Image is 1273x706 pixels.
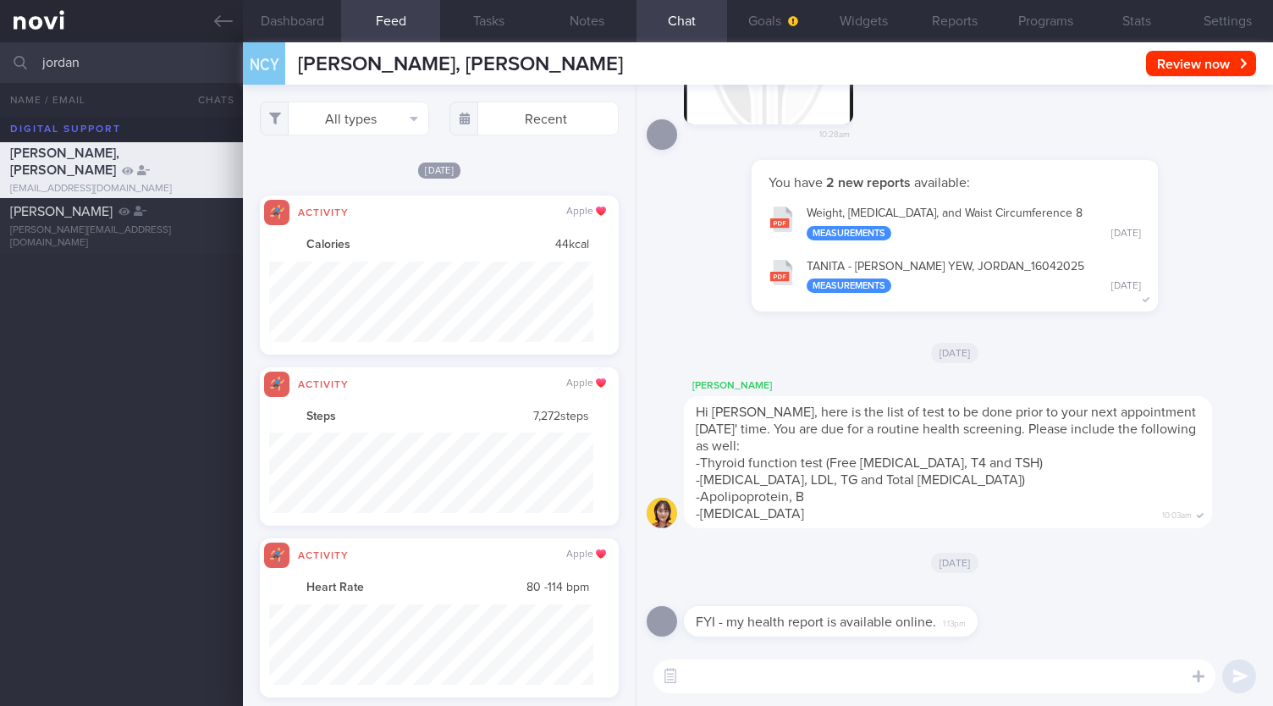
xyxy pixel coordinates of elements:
[769,174,1141,191] p: You have available:
[696,405,1196,453] span: Hi [PERSON_NAME], here is the list of test to be done prior to your next appointment [DATE]' time...
[696,473,1025,487] span: -[MEDICAL_DATA], LDL, TG and Total [MEDICAL_DATA])
[566,378,606,390] div: Apple
[533,410,589,425] span: 7,272 steps
[298,54,623,74] span: [PERSON_NAME], [PERSON_NAME]
[555,238,589,253] span: 44 kcal
[239,32,289,97] div: NCY
[289,204,357,218] div: Activity
[807,226,891,240] div: Measurements
[10,205,113,218] span: [PERSON_NAME]
[1162,505,1192,521] span: 10:03am
[807,207,1141,240] div: Weight, [MEDICAL_DATA], and Waist Circumference 8
[943,614,966,630] span: 1:13pm
[10,224,233,250] div: [PERSON_NAME][EMAIL_ADDRESS][DOMAIN_NAME]
[931,343,979,363] span: [DATE]
[1111,280,1141,293] div: [DATE]
[760,196,1149,249] button: Weight, [MEDICAL_DATA], and Waist Circumference 8 Measurements [DATE]
[823,176,914,190] strong: 2 new reports
[306,581,364,596] strong: Heart Rate
[696,456,1043,470] span: -Thyroid function test (Free [MEDICAL_DATA], T4 and TSH)
[807,260,1141,294] div: TANITA - [PERSON_NAME] YEW, JORDAN_ 16042025
[289,547,357,561] div: Activity
[10,183,233,196] div: [EMAIL_ADDRESS][DOMAIN_NAME]
[418,163,460,179] span: [DATE]
[819,124,850,141] span: 10:28am
[526,581,589,596] span: 80 - 114 bpm
[566,549,606,561] div: Apple
[175,83,243,117] button: Chats
[760,249,1149,302] button: TANITA - [PERSON_NAME] YEW, JORDAN_16042025 Measurements [DATE]
[10,146,119,177] span: [PERSON_NAME], [PERSON_NAME]
[684,376,1263,396] div: [PERSON_NAME]
[696,507,804,521] span: -[MEDICAL_DATA]
[696,615,936,629] span: FYI - my health report is available online.
[566,206,606,218] div: Apple
[1111,228,1141,240] div: [DATE]
[260,102,429,135] button: All types
[931,553,979,573] span: [DATE]
[696,490,804,504] span: -Apolipoprotein, B
[807,279,891,293] div: Measurements
[289,376,357,390] div: Activity
[1146,51,1256,76] button: Review now
[306,410,336,425] strong: Steps
[306,238,350,253] strong: Calories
